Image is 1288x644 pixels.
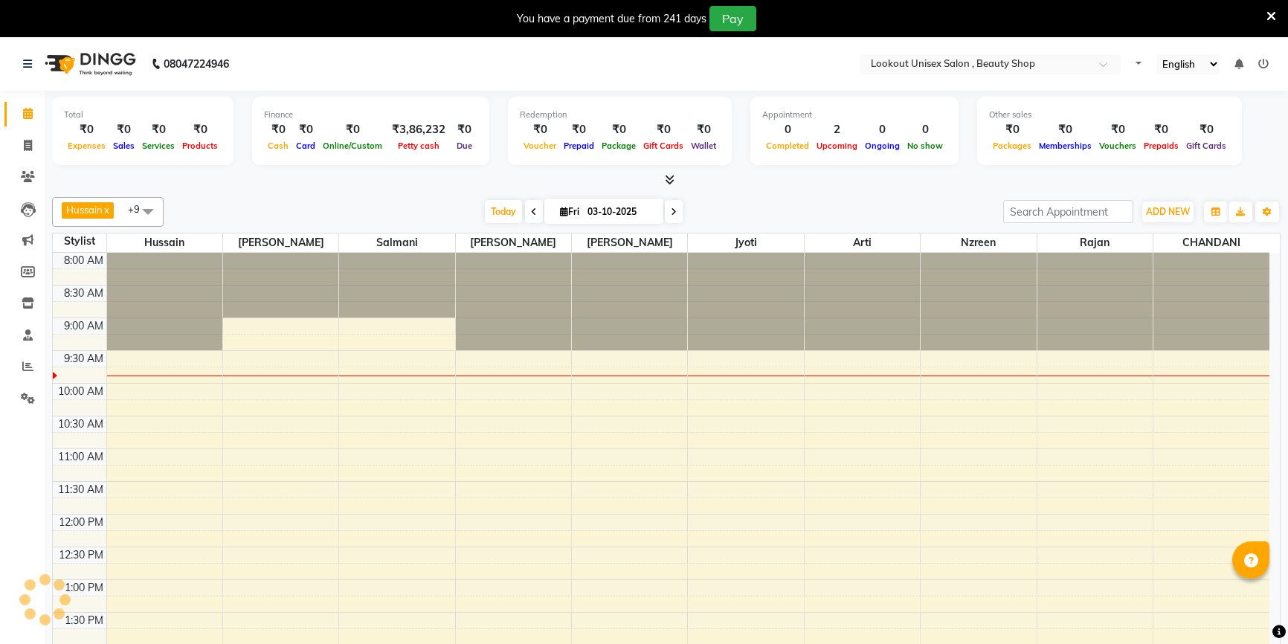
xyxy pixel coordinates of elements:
[103,204,109,216] a: x
[164,43,229,85] b: 08047224946
[55,482,106,498] div: 11:30 AM
[1182,141,1230,151] span: Gift Cards
[62,613,106,628] div: 1:30 PM
[762,109,947,121] div: Appointment
[989,109,1230,121] div: Other sales
[128,203,151,215] span: +9
[485,200,522,223] span: Today
[1095,121,1140,138] div: ₹0
[904,121,947,138] div: 0
[813,141,861,151] span: Upcoming
[64,109,222,121] div: Total
[1095,141,1140,151] span: Vouchers
[1146,206,1190,217] span: ADD NEW
[1142,202,1194,222] button: ADD NEW
[1140,141,1182,151] span: Prepaids
[138,141,178,151] span: Services
[339,234,454,252] span: Salmani
[61,253,106,268] div: 8:00 AM
[62,580,106,596] div: 1:00 PM
[61,286,106,301] div: 8:30 AM
[921,234,1036,252] span: Nzreen
[178,121,222,138] div: ₹0
[598,141,640,151] span: Package
[394,141,443,151] span: Petty cash
[61,351,106,367] div: 9:30 AM
[53,234,106,249] div: Stylist
[762,121,813,138] div: 0
[453,141,476,151] span: Due
[520,141,560,151] span: Voucher
[64,121,109,138] div: ₹0
[55,449,106,465] div: 11:00 AM
[805,234,920,252] span: Arti
[520,109,720,121] div: Redemption
[560,121,598,138] div: ₹0
[1182,121,1230,138] div: ₹0
[138,121,178,138] div: ₹0
[109,121,138,138] div: ₹0
[319,141,386,151] span: Online/Custom
[1153,234,1269,252] span: CHANDANI
[640,141,687,151] span: Gift Cards
[1003,200,1133,223] input: Search Appointment
[64,141,109,151] span: Expenses
[223,234,338,252] span: [PERSON_NAME]
[319,121,386,138] div: ₹0
[520,121,560,138] div: ₹0
[517,11,706,27] div: You have a payment due from 241 days
[989,141,1035,151] span: Packages
[264,141,292,151] span: Cash
[56,515,106,530] div: 12:00 PM
[66,204,103,216] span: Hussain
[292,141,319,151] span: Card
[1035,141,1095,151] span: Memberships
[55,416,106,432] div: 10:30 AM
[1140,121,1182,138] div: ₹0
[556,206,583,217] span: Fri
[386,121,451,138] div: ₹3,86,232
[55,384,106,399] div: 10:00 AM
[813,121,861,138] div: 2
[61,318,106,334] div: 9:00 AM
[178,141,222,151] span: Products
[292,121,319,138] div: ₹0
[572,234,687,252] span: [PERSON_NAME]
[38,43,140,85] img: logo
[1037,234,1153,252] span: Rajan
[264,121,292,138] div: ₹0
[861,141,904,151] span: Ongoing
[1035,121,1095,138] div: ₹0
[456,234,571,252] span: [PERSON_NAME]
[109,141,138,151] span: Sales
[762,141,813,151] span: Completed
[560,141,598,151] span: Prepaid
[687,121,720,138] div: ₹0
[56,547,106,563] div: 12:30 PM
[861,121,904,138] div: 0
[989,121,1035,138] div: ₹0
[264,109,477,121] div: Finance
[640,121,687,138] div: ₹0
[688,234,803,252] span: Jyoti
[107,234,222,252] span: Hussain
[709,6,756,31] button: Pay
[583,201,657,223] input: 2025-10-03
[451,121,477,138] div: ₹0
[687,141,720,151] span: Wallet
[598,121,640,138] div: ₹0
[904,141,947,151] span: No show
